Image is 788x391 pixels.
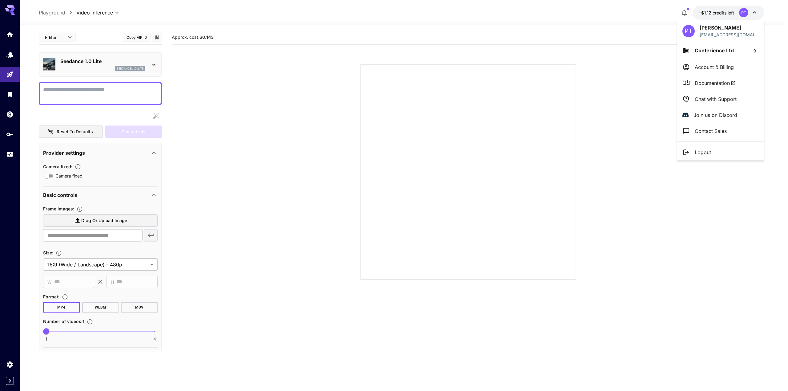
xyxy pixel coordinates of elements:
div: PT [682,25,695,37]
p: Logout [695,149,711,156]
span: Conferience Ltd [695,47,734,54]
p: [PERSON_NAME] [700,24,759,31]
div: info@conferience.com [700,31,759,38]
button: Conferience Ltd [677,42,764,59]
p: Account & Billing [695,63,734,71]
p: Contact Sales [695,127,727,135]
p: Join us on Discord [694,111,737,119]
p: [EMAIL_ADDRESS][DOMAIN_NAME] [700,31,759,38]
span: Documentation [695,79,736,87]
p: Chat with Support [695,95,737,103]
